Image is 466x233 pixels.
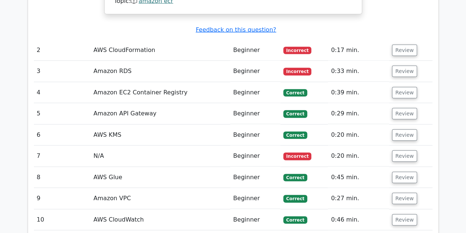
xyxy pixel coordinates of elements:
[230,40,280,61] td: Beginner
[91,40,230,61] td: AWS CloudFormation
[91,167,230,188] td: AWS Glue
[392,45,417,56] button: Review
[230,82,280,103] td: Beginner
[34,103,91,124] td: 5
[34,82,91,103] td: 4
[283,153,312,160] span: Incorrect
[34,188,91,209] td: 9
[91,61,230,82] td: Amazon RDS
[283,195,307,202] span: Correct
[230,167,280,188] td: Beginner
[328,146,389,167] td: 0:20 min.
[230,61,280,82] td: Beginner
[34,209,91,230] td: 10
[91,103,230,124] td: Amazon API Gateway
[392,108,417,119] button: Review
[34,125,91,146] td: 6
[283,89,307,97] span: Correct
[328,103,389,124] td: 0:29 min.
[91,188,230,209] td: Amazon VPC
[392,66,417,77] button: Review
[328,40,389,61] td: 0:17 min.
[392,129,417,141] button: Review
[328,209,389,230] td: 0:46 min.
[230,188,280,209] td: Beginner
[392,150,417,162] button: Review
[283,47,312,54] span: Incorrect
[34,61,91,82] td: 3
[230,146,280,167] td: Beginner
[328,188,389,209] td: 0:27 min.
[283,132,307,139] span: Correct
[34,40,91,61] td: 2
[230,125,280,146] td: Beginner
[91,82,230,103] td: Amazon EC2 Container Registry
[392,214,417,226] button: Review
[230,209,280,230] td: Beginner
[91,209,230,230] td: AWS CloudWatch
[328,125,389,146] td: 0:20 min.
[283,68,312,75] span: Incorrect
[34,167,91,188] td: 8
[91,125,230,146] td: AWS KMS
[328,82,389,103] td: 0:39 min.
[91,146,230,167] td: N/A
[283,110,307,118] span: Correct
[283,174,307,181] span: Correct
[196,26,276,33] a: Feedback on this question?
[34,146,91,167] td: 7
[328,61,389,82] td: 0:33 min.
[392,87,417,98] button: Review
[230,103,280,124] td: Beginner
[328,167,389,188] td: 0:45 min.
[283,216,307,224] span: Correct
[392,172,417,183] button: Review
[392,193,417,204] button: Review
